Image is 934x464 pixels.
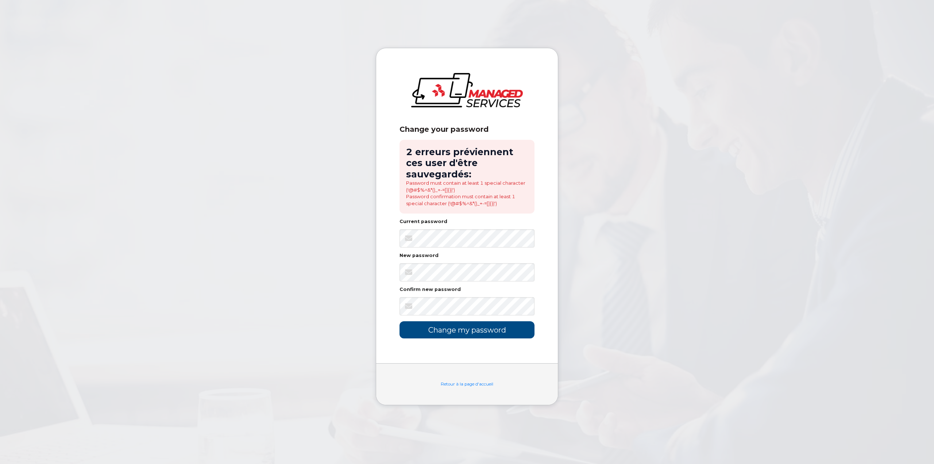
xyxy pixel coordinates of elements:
[400,219,447,224] label: Current password
[411,73,523,107] img: logo-large.png
[400,287,461,292] label: Confirm new password
[406,146,528,180] h2: 2 erreurs préviennent ces user d'être sauvegardés:
[400,253,439,258] label: New password
[406,193,528,207] li: Password confirmation must contain at least 1 special character (!@#$%^&*()_+-=[]{}|')
[400,321,534,338] input: Change my password
[400,125,534,134] div: Change your password
[441,381,493,387] a: Retour à la page d'accueil
[406,180,528,193] li: Password must contain at least 1 special character (!@#$%^&*()_+-=[]{}|')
